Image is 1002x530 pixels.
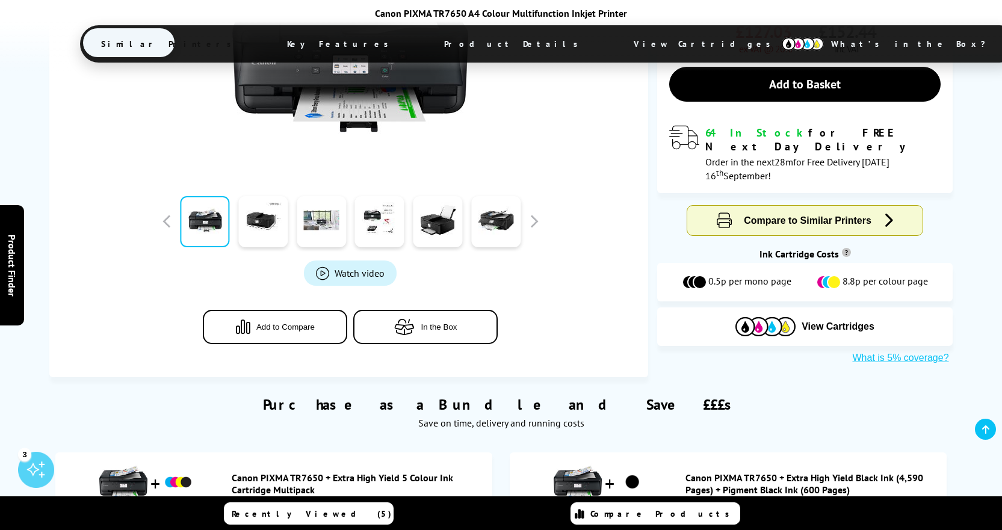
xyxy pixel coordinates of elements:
span: 0.5p per mono page [708,275,791,289]
span: Product Finder [6,234,18,296]
span: In the Box [421,322,457,331]
img: Canon PIXMA TR7650 + Extra High Yield Black Ink (4,590 Pages) + Pigment Black Ink (600 Pages) [617,467,648,498]
span: 28m [775,156,793,168]
a: Compare Products [571,502,740,525]
div: Save on time, delivery and running costs [64,417,937,429]
span: Key Features [269,29,413,58]
img: Canon PIXMA TR7650 + Extra High Yield 5 Colour Ink Cartridge Multipack [99,458,147,507]
img: Canon PIXMA TR7650 + Extra High Yield Black Ink (4,590 Pages) + Pigment Black Ink (600 Pages) [554,458,602,507]
button: In the Box [353,310,498,344]
span: Add to Compare [256,322,315,331]
div: Purchase as a Bundle and Save £££s [49,377,952,435]
a: Canon PIXMA TR7650 + Extra High Yield 5 Colour Ink Cartridge Multipack [232,472,486,496]
span: View Cartridges [802,321,874,332]
img: Canon PIXMA TR7650 + Extra High Yield 5 Colour Ink Cartridge Multipack [163,467,193,498]
span: View Cartridges [616,28,800,60]
span: Compare Products [590,508,736,519]
span: Order in the next for Free Delivery [DATE] 16 September! [705,156,889,182]
img: cmyk-icon.svg [782,37,824,51]
button: View Cartridges [666,316,943,336]
sup: th [716,167,723,178]
a: Add to Basket [669,67,940,102]
div: Canon PIXMA TR7650 A4 Colour Multifunction Inkjet Printer [80,7,923,19]
span: 64 In Stock [705,126,808,140]
a: Canon PIXMA TR7650 + Extra High Yield Black Ink (4,590 Pages) + Pigment Black Ink (600 Pages) [685,472,940,496]
div: Ink Cartridge Costs [657,248,952,260]
button: Add to Compare [203,310,347,344]
div: 3 [18,448,31,461]
span: Compare to Similar Printers [744,215,871,226]
span: 8.8p per colour page [843,275,928,289]
button: Compare to Similar Printers [687,206,922,235]
a: Recently Viewed (5) [224,502,394,525]
sup: Cost per page [842,248,851,257]
span: Recently Viewed (5) [232,508,392,519]
div: for FREE Next Day Delivery [705,126,940,153]
a: Product_All_Videos [304,260,397,286]
button: What is 5% coverage? [849,352,952,364]
img: Cartridges [735,317,796,336]
span: Watch video [335,267,385,279]
span: Similar Printers [83,29,256,58]
div: modal_delivery [669,126,940,181]
span: Product Details [426,29,602,58]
